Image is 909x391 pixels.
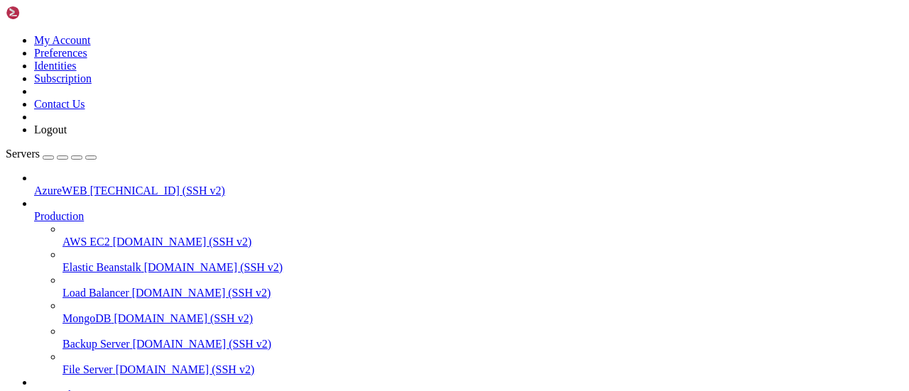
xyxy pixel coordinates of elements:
a: Elastic Beanstalk [DOMAIN_NAME] (SSH v2) [62,261,903,274]
span: File Server [62,363,113,375]
img: Shellngn [6,6,87,20]
span: [DOMAIN_NAME] (SSH v2) [144,261,283,273]
li: File Server [DOMAIN_NAME] (SSH v2) [62,351,903,376]
li: MongoDB [DOMAIN_NAME] (SSH v2) [62,299,903,325]
a: My Account [34,34,91,46]
a: File Server [DOMAIN_NAME] (SSH v2) [62,363,903,376]
span: Elastic Beanstalk [62,261,141,273]
li: AzureWEB [TECHNICAL_ID] (SSH v2) [34,172,903,197]
span: Production [34,210,84,222]
span: [DOMAIN_NAME] (SSH v2) [113,236,252,248]
span: AzureWEB [34,185,87,197]
span: MongoDB [62,312,111,324]
span: Load Balancer [62,287,129,299]
a: Load Balancer [DOMAIN_NAME] (SSH v2) [62,287,903,299]
a: Identities [34,60,77,72]
span: Backup Server [62,338,130,350]
a: Logout [34,123,67,136]
span: AWS EC2 [62,236,110,248]
span: [DOMAIN_NAME] (SSH v2) [114,312,253,324]
li: Production [34,197,903,376]
a: AWS EC2 [DOMAIN_NAME] (SSH v2) [62,236,903,248]
a: Servers [6,148,97,160]
a: Production [34,210,903,223]
a: Contact Us [34,98,85,110]
a: Subscription [34,72,92,84]
a: Backup Server [DOMAIN_NAME] (SSH v2) [62,338,903,351]
li: Backup Server [DOMAIN_NAME] (SSH v2) [62,325,903,351]
span: [DOMAIN_NAME] (SSH v2) [132,287,271,299]
span: [DOMAIN_NAME] (SSH v2) [133,338,272,350]
li: AWS EC2 [DOMAIN_NAME] (SSH v2) [62,223,903,248]
span: [DOMAIN_NAME] (SSH v2) [116,363,255,375]
li: Load Balancer [DOMAIN_NAME] (SSH v2) [62,274,903,299]
a: Preferences [34,47,87,59]
a: MongoDB [DOMAIN_NAME] (SSH v2) [62,312,903,325]
a: AzureWEB [TECHNICAL_ID] (SSH v2) [34,185,903,197]
span: [TECHNICAL_ID] (SSH v2) [90,185,225,197]
li: Elastic Beanstalk [DOMAIN_NAME] (SSH v2) [62,248,903,274]
span: Servers [6,148,40,160]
